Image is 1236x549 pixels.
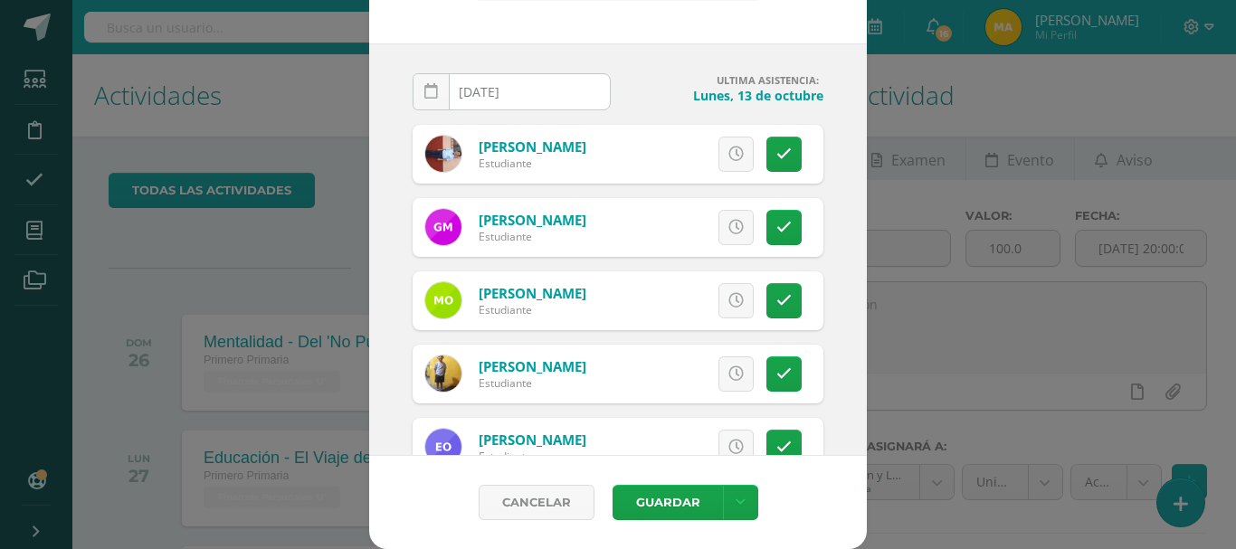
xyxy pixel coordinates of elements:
div: Estudiante [479,156,586,171]
img: 23cc88146d280c7077321ca967121714.png [425,282,461,318]
img: 5e5ee69d65e528d6c98a9c991be7cc52.png [425,355,461,392]
img: f91c095132185fed92204b3928abe38d.png [425,209,461,245]
div: Estudiante [479,229,586,244]
div: Estudiante [479,375,586,391]
img: 28f81e865524965c5d92f0187c336af5.png [425,429,461,465]
div: Estudiante [479,302,586,317]
button: Guardar [613,485,723,520]
h4: Lunes, 13 de octubre [625,87,823,104]
input: Fecha de Inasistencia [414,74,610,109]
a: [PERSON_NAME] [479,211,586,229]
a: [PERSON_NAME] [479,284,586,302]
a: [PERSON_NAME] [479,431,586,449]
div: Estudiante [479,449,586,464]
h4: ULTIMA ASISTENCIA: [625,73,823,87]
a: [PERSON_NAME] [479,357,586,375]
a: [PERSON_NAME] [479,137,586,156]
img: c7c4e7830e4234219e46960d1dce8032.png [425,136,461,172]
a: Cancelar [479,485,594,520]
